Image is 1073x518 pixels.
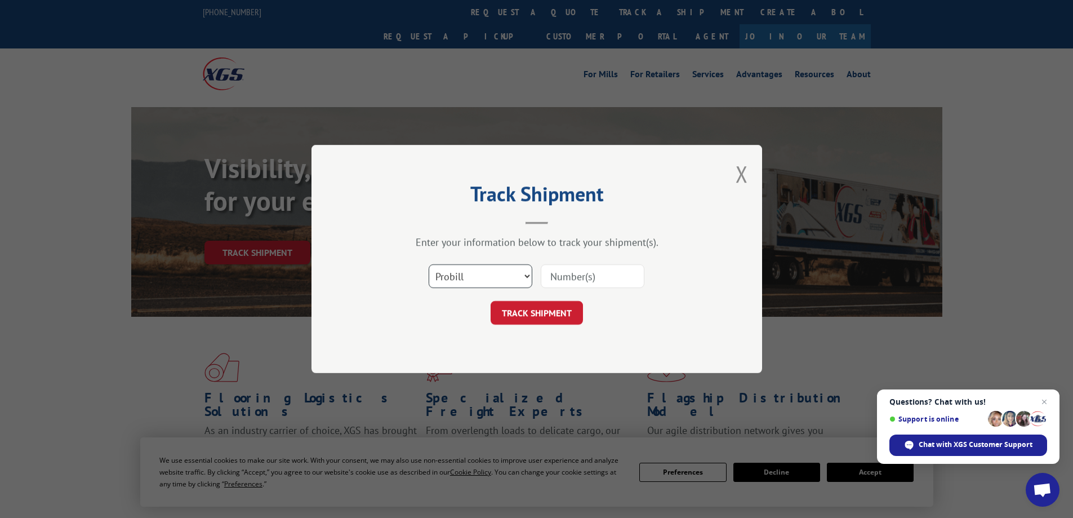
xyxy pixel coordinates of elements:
[889,415,984,423] span: Support is online
[491,301,583,325] button: TRACK SHIPMENT
[736,159,748,189] button: Close modal
[1026,473,1059,507] div: Open chat
[919,440,1032,450] span: Chat with XGS Customer Support
[368,236,706,249] div: Enter your information below to track your shipment(s).
[368,186,706,207] h2: Track Shipment
[889,435,1047,456] div: Chat with XGS Customer Support
[889,397,1047,406] span: Questions? Chat with us!
[541,264,644,288] input: Number(s)
[1038,395,1051,409] span: Close chat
